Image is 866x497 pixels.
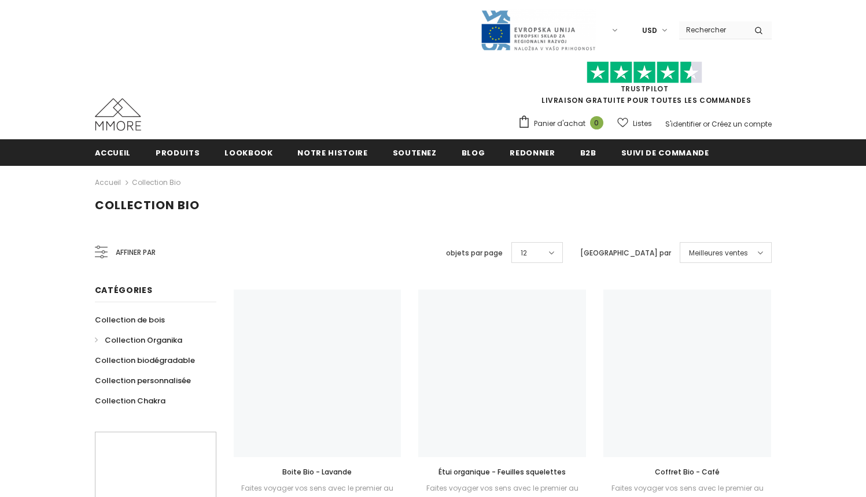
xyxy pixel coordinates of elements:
span: 0 [590,116,603,129]
a: Javni Razpis [480,25,596,35]
a: Boite Bio - Lavande [234,466,401,479]
label: [GEOGRAPHIC_DATA] par [580,247,671,259]
a: Accueil [95,139,131,165]
span: Étui organique - Feuilles squelettes [438,467,566,477]
span: Notre histoire [297,147,367,158]
a: Collection personnalisée [95,370,191,391]
span: Meilleures ventes [689,247,748,259]
span: Collection Organika [105,335,182,346]
a: Collection Chakra [95,391,165,411]
input: Search Site [679,21,746,38]
span: Affiner par [116,246,156,259]
span: Collection personnalisée [95,375,191,386]
span: or [703,119,710,129]
span: USD [642,25,657,36]
span: Panier d'achat [534,118,585,129]
a: Lookbook [224,139,272,165]
span: Listes [633,118,652,129]
a: Collection de bois [95,310,165,330]
span: B2B [580,147,596,158]
a: Accueil [95,176,121,190]
a: Blog [462,139,485,165]
a: Redonner [510,139,555,165]
a: Suivi de commande [621,139,709,165]
span: Catégories [95,284,153,296]
span: Collection de bois [95,314,165,325]
span: Redonner [510,147,555,158]
span: LIVRAISON GRATUITE POUR TOUTES LES COMMANDES [518,66,772,105]
span: Lookbook [224,147,272,158]
span: Accueil [95,147,131,158]
span: soutenez [393,147,437,158]
span: Coffret Bio - Café [655,467,720,477]
a: Coffret Bio - Café [603,466,771,479]
span: Collection Chakra [95,395,165,406]
img: Cas MMORE [95,98,141,131]
img: Javni Razpis [480,9,596,51]
span: Suivi de commande [621,147,709,158]
a: B2B [580,139,596,165]
a: Collection Bio [132,177,180,187]
span: Boite Bio - Lavande [282,467,352,477]
span: 12 [521,247,527,259]
span: Blog [462,147,485,158]
a: Produits [156,139,200,165]
span: Collection Bio [95,197,200,213]
span: Collection biodégradable [95,355,195,366]
a: S'identifier [665,119,701,129]
a: Panier d'achat 0 [518,115,609,132]
span: Produits [156,147,200,158]
a: Collection biodégradable [95,350,195,370]
a: TrustPilot [621,84,669,94]
a: Collection Organika [95,330,182,350]
a: soutenez [393,139,437,165]
img: Faites confiance aux étoiles pilotes [587,61,702,84]
a: Notre histoire [297,139,367,165]
a: Créez un compte [712,119,772,129]
a: Listes [617,113,652,133]
a: Étui organique - Feuilles squelettes [418,466,586,479]
label: objets par page [446,247,503,259]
